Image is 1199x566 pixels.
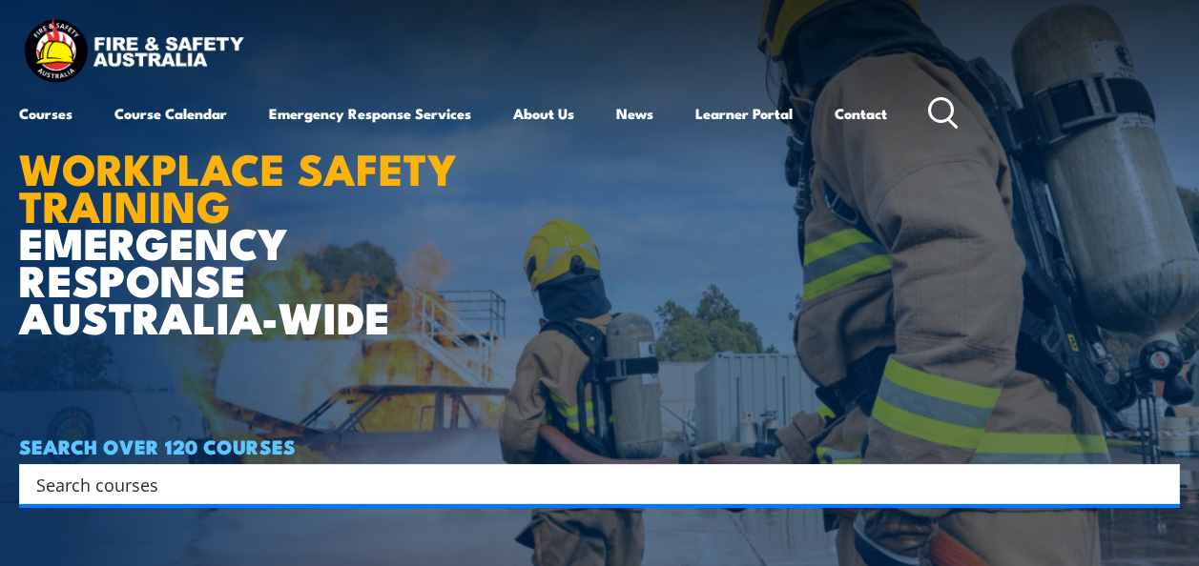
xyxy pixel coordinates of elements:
a: Learner Portal [695,91,793,136]
a: Course Calendar [114,91,227,136]
a: News [616,91,653,136]
button: Search magnifier button [1147,471,1173,497]
h1: EMERGENCY RESPONSE AUSTRALIA-WIDE [19,101,486,335]
input: Search input [36,470,1138,498]
strong: WORKPLACE SAFETY TRAINING [19,134,457,237]
h4: SEARCH OVER 120 COURSES [19,435,1180,456]
a: About Us [513,91,574,136]
a: Contact [835,91,887,136]
form: Search form [40,471,1142,497]
a: Courses [19,91,72,136]
a: Emergency Response Services [269,91,471,136]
